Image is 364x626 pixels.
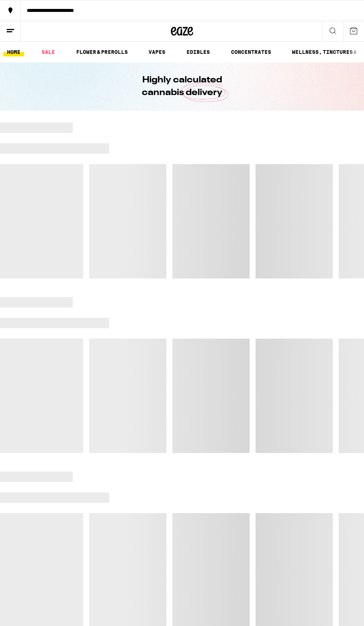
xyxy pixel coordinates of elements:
a: HOME [3,48,24,56]
a: VAPES [145,48,169,56]
a: EDIBLES [183,48,214,56]
h1: Highly calculated cannabis delivery [121,74,243,99]
a: SALE [38,48,59,56]
a: CONCENTRATES [227,48,275,56]
a: FLOWER & PREROLLS [72,48,131,56]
